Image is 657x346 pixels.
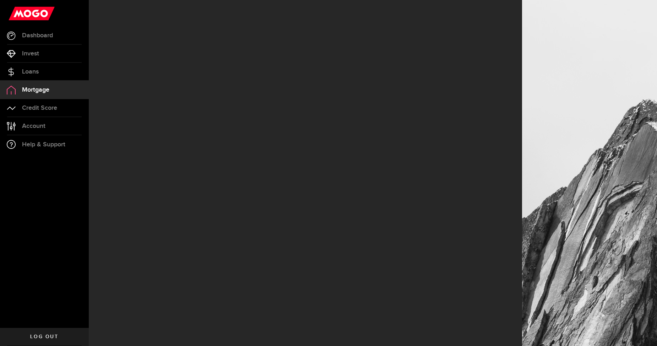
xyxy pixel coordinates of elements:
[22,123,45,129] span: Account
[22,141,65,148] span: Help & Support
[22,50,39,57] span: Invest
[6,3,27,24] button: Open LiveChat chat widget
[22,69,39,75] span: Loans
[22,87,49,93] span: Mortgage
[22,32,53,39] span: Dashboard
[22,105,57,111] span: Credit Score
[30,334,58,339] span: Log out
